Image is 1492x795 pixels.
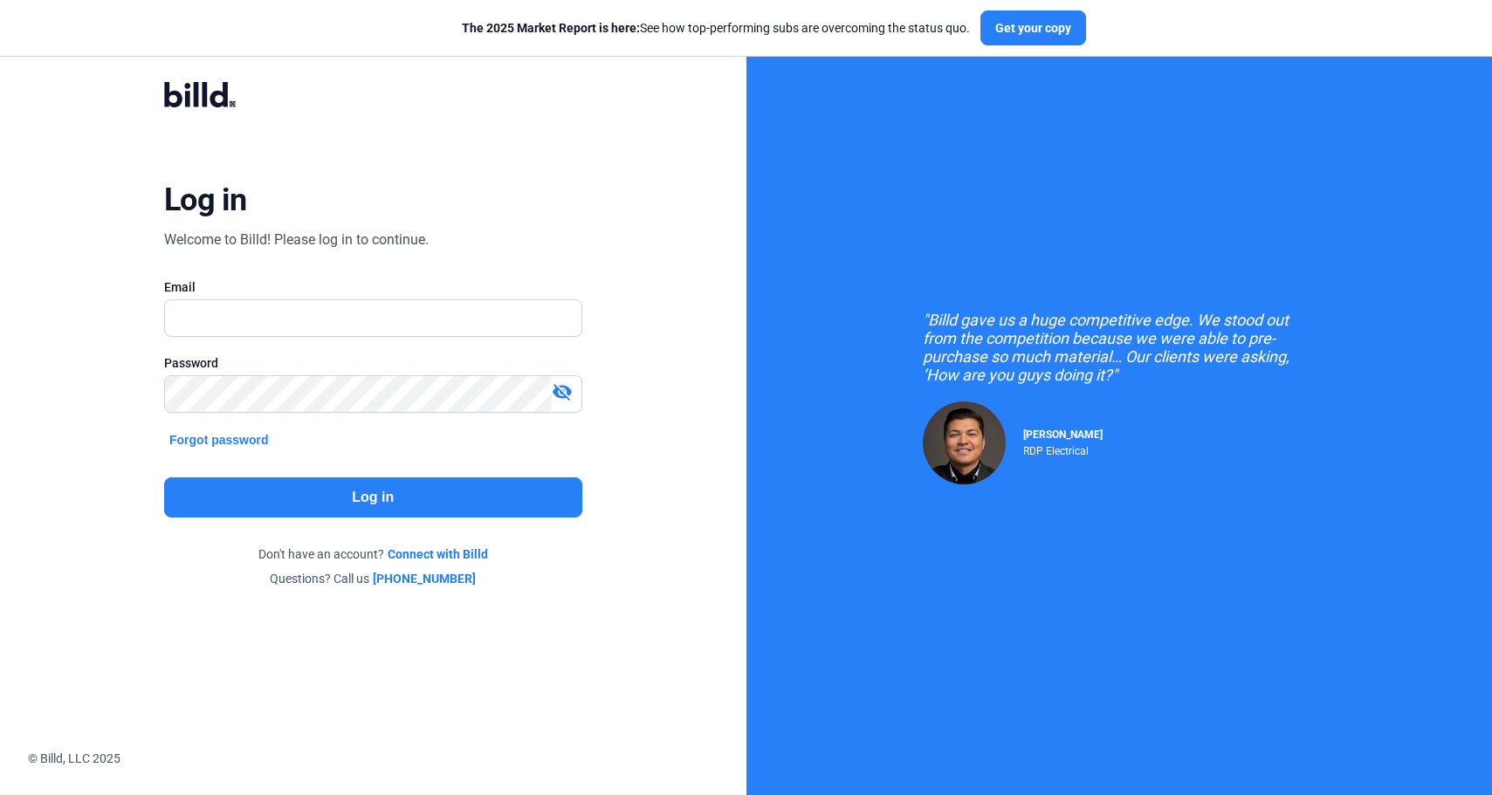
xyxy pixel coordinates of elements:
div: Questions? Call us [164,570,582,587]
a: Connect with Billd [388,545,488,563]
button: Get your copy [980,10,1086,45]
div: Email [164,278,582,296]
div: See how top-performing subs are overcoming the status quo. [462,19,970,37]
span: [PERSON_NAME] [1023,428,1103,441]
div: Don't have an account? [164,545,582,563]
span: The 2025 Market Report is here: [462,21,640,35]
div: "Billd gave us a huge competitive edge. We stood out from the competition because we were able to... [923,311,1316,384]
a: [PHONE_NUMBER] [373,570,476,587]
div: Log in [164,181,247,219]
div: RDP Electrical [1023,441,1103,457]
div: Welcome to Billd! Please log in to continue. [164,230,429,250]
button: Forgot password [164,430,274,449]
button: Log in [164,477,582,517]
mat-icon: visibility_off [552,381,573,402]
div: Password [164,354,582,372]
img: Raul Pacheco [923,401,1006,484]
